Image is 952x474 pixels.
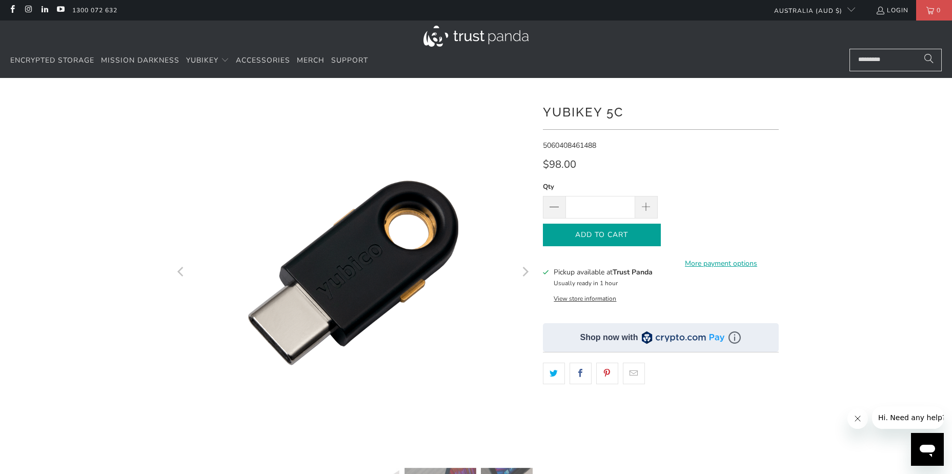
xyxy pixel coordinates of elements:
a: More payment options [664,258,779,269]
a: 1300 072 632 [72,5,117,16]
span: Mission Darkness [101,55,179,65]
a: Encrypted Storage [10,49,94,73]
a: Share this on Twitter [543,363,565,384]
button: Previous [173,93,190,452]
a: Accessories [236,49,290,73]
a: Trust Panda Australia on LinkedIn [40,6,49,14]
a: Login [876,5,908,16]
label: Qty [543,181,658,192]
iframe: Reviews Widget [543,402,779,436]
a: Email this to a friend [623,363,645,384]
a: Merch [297,49,325,73]
a: Share this on Pinterest [596,363,618,384]
button: Search [916,49,942,71]
h1: YubiKey 5C [543,101,779,122]
img: Trust Panda Australia [423,26,529,47]
b: Trust Panda [613,267,653,277]
summary: YubiKey [186,49,229,73]
iframe: Message from company [872,406,944,429]
span: Hi. Need any help? [6,7,74,15]
a: Mission Darkness [101,49,179,73]
small: Usually ready in 1 hour [554,279,618,287]
nav: Translation missing: en.navigation.header.main_nav [10,49,368,73]
a: Share this on Facebook [570,363,592,384]
span: Support [331,55,368,65]
span: Add to Cart [554,231,650,240]
span: YubiKey [186,55,218,65]
iframe: Close message [847,408,868,429]
iframe: Button to launch messaging window [911,433,944,466]
input: Search... [849,49,942,71]
span: Accessories [236,55,290,65]
button: View store information [554,294,616,303]
span: 5060408461488 [543,141,596,150]
a: Trust Panda Australia on YouTube [56,6,65,14]
span: Merch [297,55,325,65]
span: Encrypted Storage [10,55,94,65]
h3: Pickup available at [554,267,653,278]
button: Add to Cart [543,224,661,247]
a: YubiKey 5C - Trust Panda [174,93,533,452]
a: Support [331,49,368,73]
button: Next [517,93,533,452]
span: $98.00 [543,157,576,171]
a: Trust Panda Australia on Instagram [24,6,32,14]
div: Shop now with [580,332,638,343]
a: Trust Panda Australia on Facebook [8,6,16,14]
